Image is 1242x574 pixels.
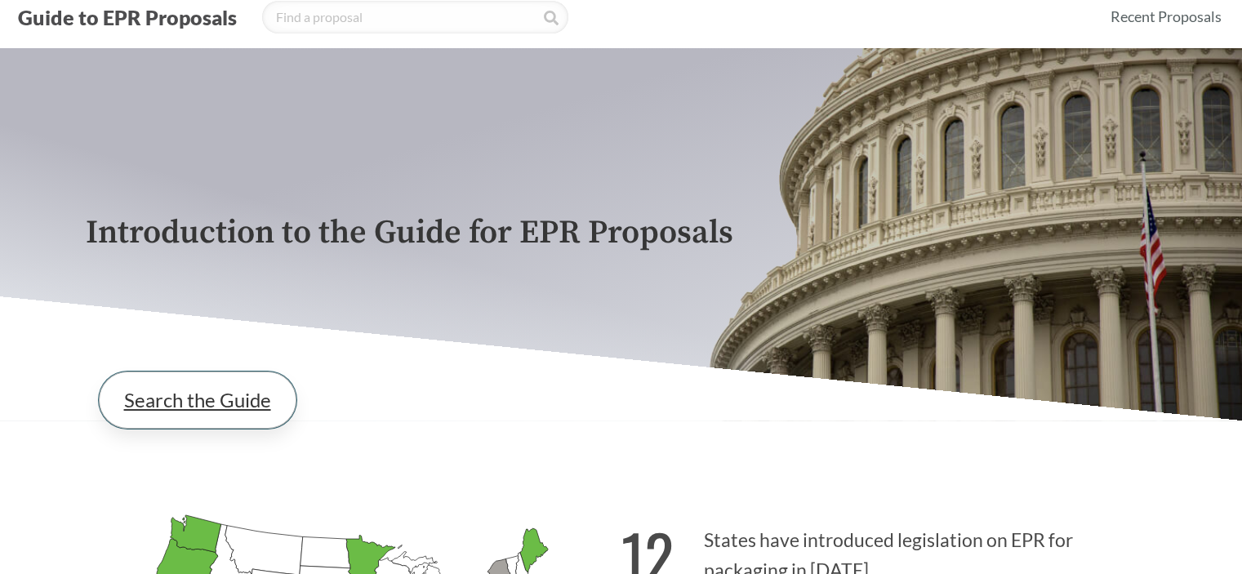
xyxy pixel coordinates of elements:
input: Find a proposal [262,1,568,33]
a: Search the Guide [99,372,296,429]
p: Introduction to the Guide for EPR Proposals [86,215,1157,251]
button: Guide to EPR Proposals [13,4,242,30]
